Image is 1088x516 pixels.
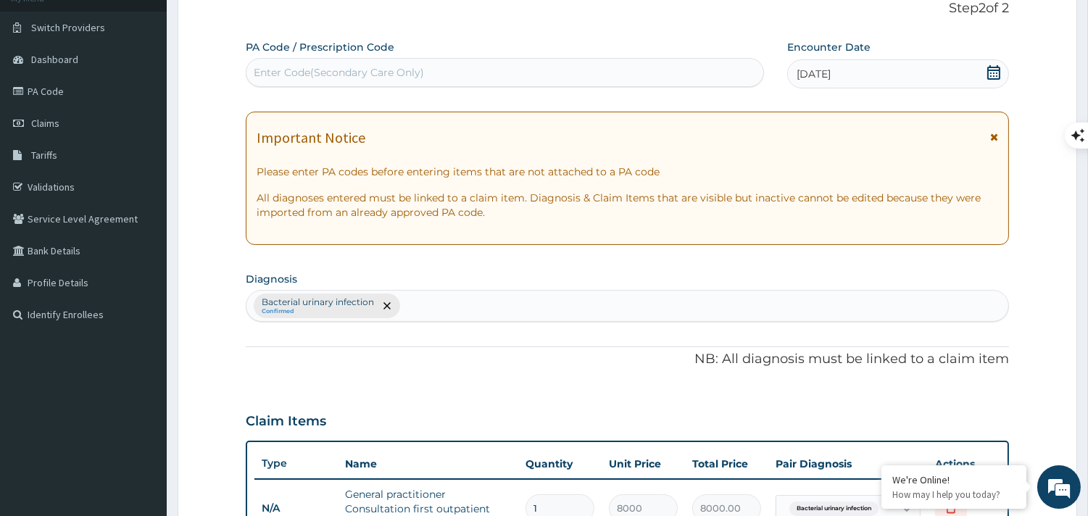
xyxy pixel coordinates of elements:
[797,67,831,81] span: [DATE]
[31,117,59,130] span: Claims
[246,272,297,286] label: Diagnosis
[27,72,59,109] img: d_794563401_company_1708531726252_794563401
[257,165,998,179] p: Please enter PA codes before entering items that are not attached to a PA code
[246,350,1009,369] p: NB: All diagnosis must be linked to a claim item
[31,53,78,66] span: Dashboard
[246,40,394,54] label: PA Code / Prescription Code
[338,449,518,478] th: Name
[768,449,928,478] th: Pair Diagnosis
[262,296,374,308] p: Bacterial urinary infection
[257,191,998,220] p: All diagnoses entered must be linked to a claim item. Diagnosis & Claim Items that are visible bu...
[246,414,326,430] h3: Claim Items
[602,449,685,478] th: Unit Price
[685,449,768,478] th: Total Price
[254,450,338,477] th: Type
[75,81,244,100] div: Chat with us now
[892,473,1016,486] div: We're Online!
[246,1,1009,17] p: Step 2 of 2
[238,7,273,42] div: Minimize live chat window
[31,21,105,34] span: Switch Providers
[254,65,424,80] div: Enter Code(Secondary Care Only)
[381,299,394,312] span: remove selection option
[257,130,365,146] h1: Important Notice
[84,162,200,308] span: We're online!
[31,149,57,162] span: Tariffs
[787,40,871,54] label: Encounter Date
[892,488,1016,501] p: How may I help you today?
[518,449,602,478] th: Quantity
[928,449,1000,478] th: Actions
[7,354,276,404] textarea: Type your message and hit 'Enter'
[789,502,879,516] span: Bacterial urinary infection
[262,308,374,315] small: Confirmed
